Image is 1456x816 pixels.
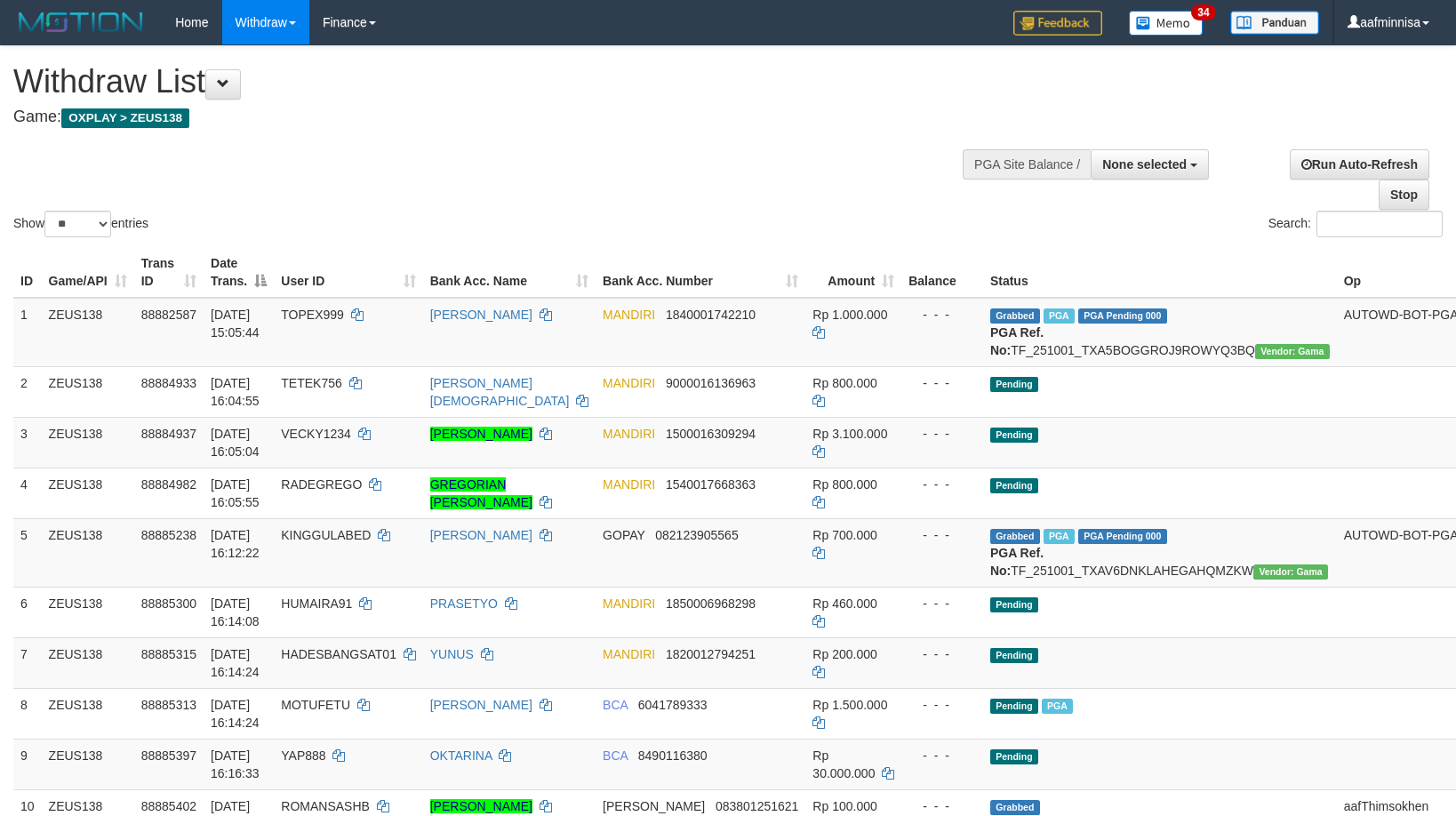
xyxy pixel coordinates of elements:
td: 8 [13,688,42,739]
span: Pending [990,478,1038,493]
td: TF_251001_TXAV6DNKLAHEGAHQMZKW [983,518,1337,587]
td: ZEUS138 [42,518,134,587]
td: ZEUS138 [42,468,134,518]
span: 88885313 [141,698,196,712]
a: [PERSON_NAME] [430,799,532,813]
a: [PERSON_NAME] [430,528,532,542]
span: YAP888 [281,748,325,763]
h1: Withdraw List [13,64,953,100]
span: Copy 8490116380 to clipboard [638,748,708,763]
span: 88885315 [141,647,196,661]
td: ZEUS138 [42,298,134,367]
a: [PERSON_NAME] [430,308,532,322]
td: 9 [13,739,42,789]
a: Run Auto-Refresh [1290,149,1429,180]
span: BCA [603,698,628,712]
div: - - - [908,306,976,324]
span: Copy 9000016136963 to clipboard [666,376,756,390]
td: 3 [13,417,42,468]
span: TETEK756 [281,376,341,390]
span: Copy 1820012794251 to clipboard [666,647,756,661]
span: MANDIRI [603,376,655,390]
img: panduan.png [1230,11,1319,35]
span: Copy 083801251621 to clipboard [716,799,798,813]
span: [DATE] 16:16:33 [211,748,260,780]
span: OXPLAY > ZEUS138 [61,108,189,128]
span: 88885238 [141,528,196,542]
span: Copy 082123905565 to clipboard [655,528,738,542]
span: Rp 800.000 [812,376,876,390]
button: None selected [1091,149,1209,180]
img: Feedback.jpg [1013,11,1102,36]
span: Vendor URL: https://trx31.1velocity.biz [1253,564,1328,580]
span: Rp 1.500.000 [812,698,887,712]
span: Grabbed [990,800,1040,815]
a: [PERSON_NAME] [430,698,532,712]
span: [DATE] 16:14:24 [211,698,260,730]
td: ZEUS138 [42,688,134,739]
span: 88884937 [141,427,196,441]
div: - - - [908,526,976,544]
span: 88884982 [141,477,196,492]
span: Rp 3.100.000 [812,427,887,441]
a: [PERSON_NAME][DEMOGRAPHIC_DATA] [430,376,570,408]
span: 88885397 [141,748,196,763]
div: PGA Site Balance / [963,149,1091,180]
div: - - - [908,645,976,663]
span: 34 [1191,4,1215,20]
span: Rp 460.000 [812,596,876,611]
th: Trans ID: activate to sort column ascending [134,247,204,298]
td: 4 [13,468,42,518]
span: Rp 700.000 [812,528,876,542]
a: OKTARINA [430,748,492,763]
span: PGA Pending [1078,308,1167,324]
img: Button%20Memo.svg [1129,11,1204,36]
th: Date Trans.: activate to sort column descending [204,247,274,298]
td: 5 [13,518,42,587]
span: HUMAIRA91 [281,596,352,611]
span: Copy 1540017668363 to clipboard [666,477,756,492]
div: - - - [908,476,976,493]
input: Search: [1316,211,1443,237]
td: 2 [13,366,42,417]
span: MANDIRI [603,477,655,492]
span: MANDIRI [603,308,655,322]
span: 88885300 [141,596,196,611]
span: [DATE] 16:14:24 [211,647,260,679]
span: [DATE] 16:04:55 [211,376,260,408]
span: Copy 6041789333 to clipboard [638,698,708,712]
span: 88884933 [141,376,196,390]
div: - - - [908,595,976,612]
select: Showentries [44,211,111,237]
th: Balance [901,247,983,298]
span: Rp 200.000 [812,647,876,661]
label: Search: [1268,211,1443,237]
div: - - - [908,425,976,443]
div: - - - [908,797,976,815]
td: ZEUS138 [42,637,134,688]
a: PRASETYO [430,596,498,611]
a: Stop [1379,180,1429,210]
th: ID [13,247,42,298]
span: Copy 1840001742210 to clipboard [666,308,756,322]
span: [DATE] 15:05:44 [211,308,260,340]
td: ZEUS138 [42,587,134,637]
span: MOTUFETU [281,698,350,712]
span: 88882587 [141,308,196,322]
span: TOPEX999 [281,308,344,322]
span: Copy 1500016309294 to clipboard [666,427,756,441]
a: GREGORIAN [PERSON_NAME] [430,477,532,509]
span: 88885402 [141,799,196,813]
span: None selected [1102,157,1187,172]
span: Marked by aafpengsreynich [1044,529,1075,544]
label: Show entries [13,211,148,237]
th: Bank Acc. Number: activate to sort column ascending [596,247,805,298]
span: Pending [990,749,1038,764]
span: VECKY1234 [281,427,351,441]
span: Pending [990,597,1038,612]
img: MOTION_logo.png [13,9,148,36]
span: Rp 800.000 [812,477,876,492]
span: [PERSON_NAME] [603,799,705,813]
span: BCA [603,748,628,763]
th: User ID: activate to sort column ascending [274,247,422,298]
